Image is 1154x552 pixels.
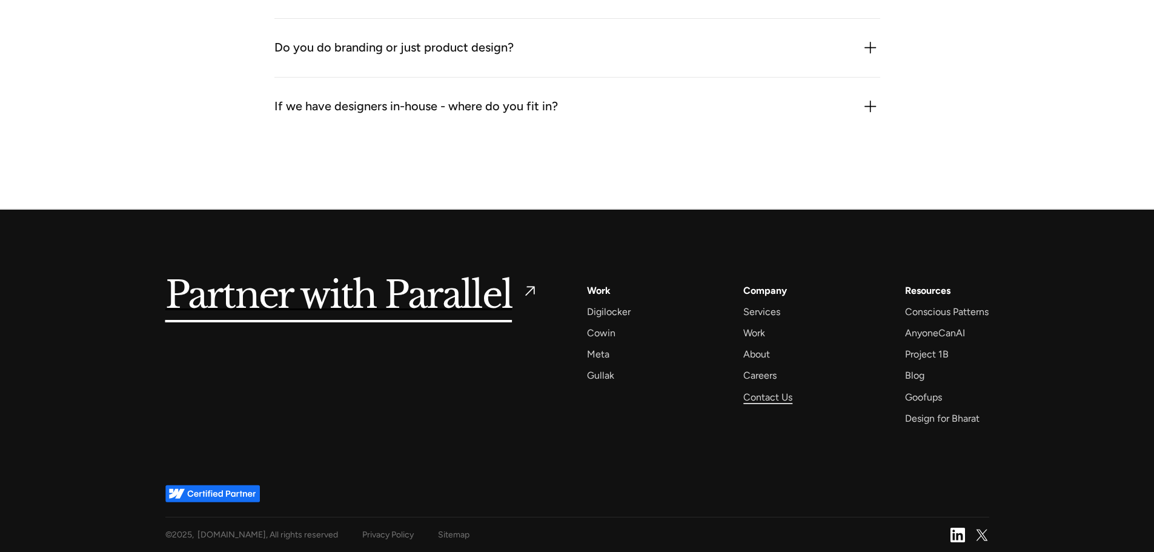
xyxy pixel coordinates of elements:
[905,367,924,384] a: Blog
[905,304,989,320] a: Conscious Patterns
[905,282,950,299] div: Resources
[587,346,609,362] a: Meta
[743,325,765,341] a: Work
[743,389,792,405] a: Contact Us
[274,38,514,58] div: Do you do branding or just product design?
[905,325,965,341] a: AnyoneCanAI
[587,282,611,299] a: Work
[172,530,192,540] span: 2025
[743,282,787,299] a: Company
[165,282,512,310] h5: Partner with Parallel
[438,527,469,542] a: Sitemap
[587,304,631,320] a: Digilocker
[905,346,949,362] a: Project 1B
[274,97,558,116] div: If we have designers in-house - where do you fit in?
[362,527,414,542] a: Privacy Policy
[587,367,614,384] a: Gullak
[743,346,770,362] a: About
[165,527,338,542] div: © , [DOMAIN_NAME], All rights reserved
[905,410,980,427] a: Design for Bharat
[743,367,777,384] a: Careers
[587,325,615,341] a: Cowin
[165,282,539,310] a: Partner with Parallel
[743,304,780,320] a: Services
[905,389,942,405] a: Goofups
